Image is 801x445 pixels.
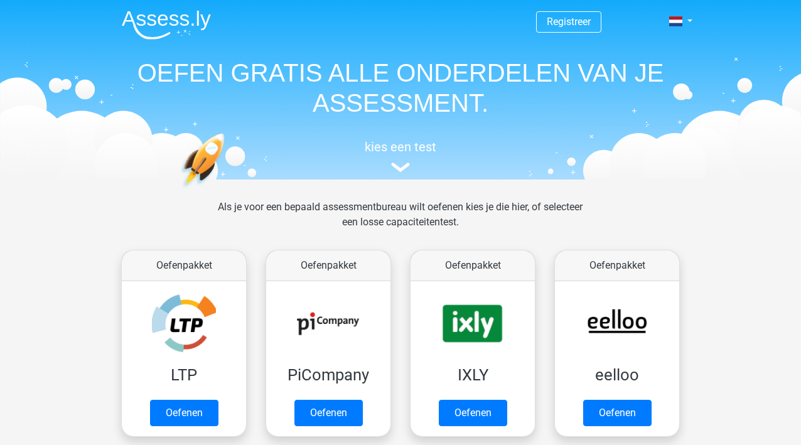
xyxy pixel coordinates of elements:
[439,400,507,426] a: Oefenen
[112,139,689,154] h5: kies een test
[391,163,410,172] img: assessment
[583,400,652,426] a: Oefenen
[208,200,593,245] div: Als je voor een bepaald assessmentbureau wilt oefenen kies je die hier, of selecteer een losse ca...
[112,58,689,118] h1: OEFEN GRATIS ALLE ONDERDELEN VAN JE ASSESSMENT.
[181,133,273,247] img: oefenen
[112,139,689,173] a: kies een test
[122,10,211,40] img: Assessly
[150,400,218,426] a: Oefenen
[547,16,591,28] a: Registreer
[294,400,363,426] a: Oefenen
